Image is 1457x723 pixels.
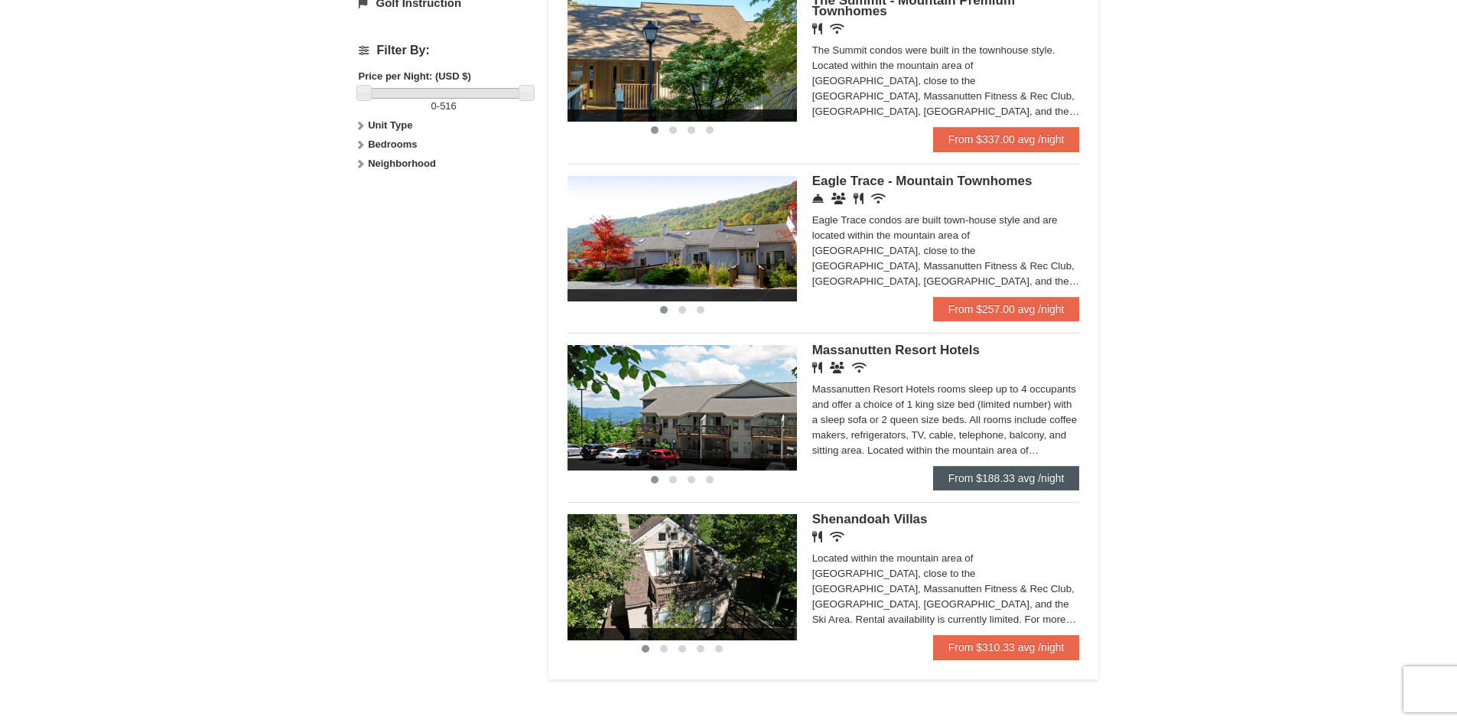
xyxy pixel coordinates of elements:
span: Shenandoah Villas [812,512,928,526]
i: Wireless Internet (free) [871,193,886,204]
h4: Filter By: [359,44,529,57]
i: Wireless Internet (free) [830,531,844,542]
a: From $257.00 avg /night [933,297,1080,321]
i: Restaurant [854,193,863,204]
i: Restaurant [812,362,822,373]
span: 0 [431,100,437,112]
span: 516 [440,100,457,112]
i: Conference Facilities [831,193,846,204]
i: Wireless Internet (free) [830,23,844,34]
div: Located within the mountain area of [GEOGRAPHIC_DATA], close to the [GEOGRAPHIC_DATA], Massanutte... [812,551,1080,627]
div: The Summit condos were built in the townhouse style. Located within the mountain area of [GEOGRAP... [812,43,1080,119]
span: Massanutten Resort Hotels [812,343,980,357]
i: Concierge Desk [812,193,824,204]
label: - [359,99,529,114]
i: Restaurant [812,531,822,542]
span: Eagle Trace - Mountain Townhomes [812,174,1033,188]
a: From $310.33 avg /night [933,635,1080,659]
strong: Neighborhood [368,158,436,169]
strong: Bedrooms [368,138,417,150]
a: From $337.00 avg /night [933,127,1080,151]
div: Massanutten Resort Hotels rooms sleep up to 4 occupants and offer a choice of 1 king size bed (li... [812,382,1080,458]
i: Restaurant [812,23,822,34]
i: Wireless Internet (free) [852,362,867,373]
a: From $188.33 avg /night [933,466,1080,490]
strong: Unit Type [368,119,412,131]
i: Banquet Facilities [830,362,844,373]
div: Eagle Trace condos are built town-house style and are located within the mountain area of [GEOGRA... [812,213,1080,289]
strong: Price per Night: (USD $) [359,70,471,82]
